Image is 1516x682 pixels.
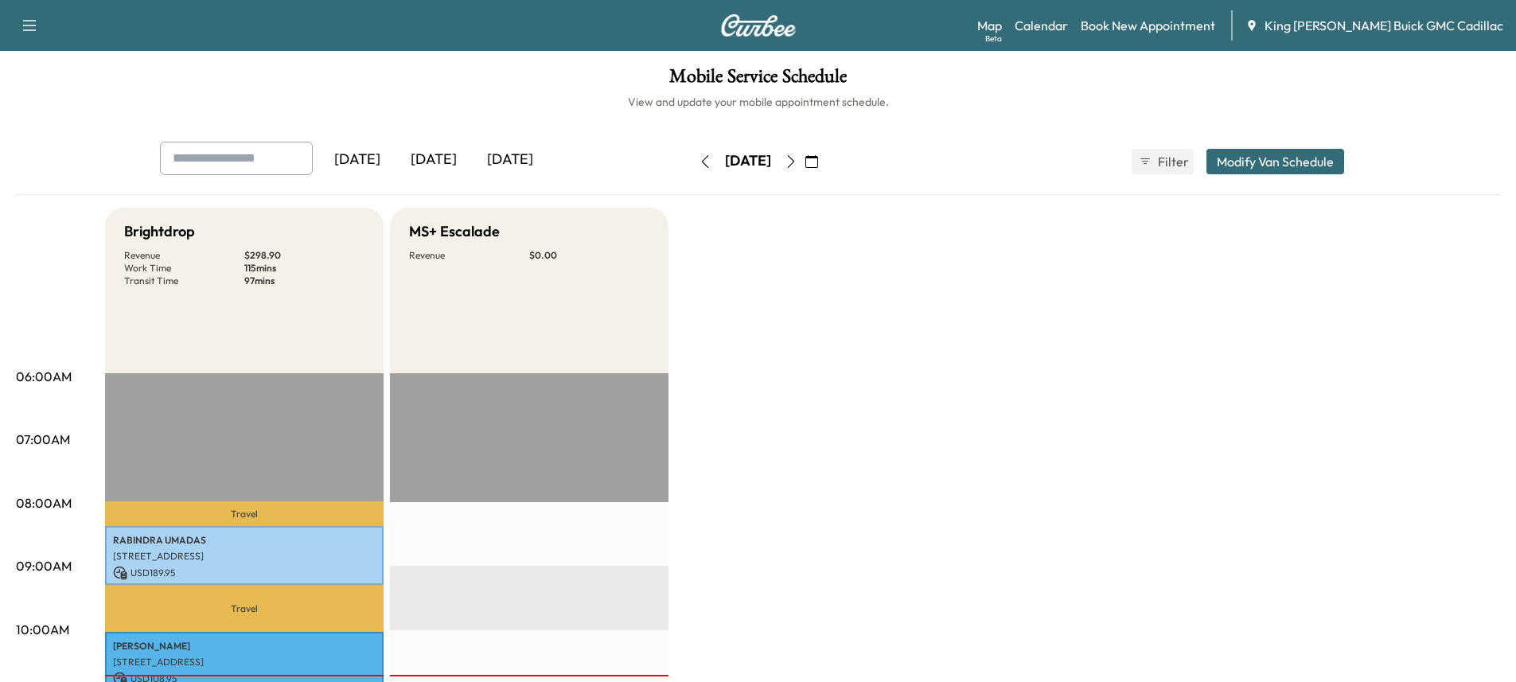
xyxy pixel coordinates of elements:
[1081,16,1215,35] a: Book New Appointment
[124,275,244,287] p: Transit Time
[244,275,364,287] p: 97 mins
[124,249,244,262] p: Revenue
[409,220,500,243] h5: MS+ Escalade
[16,620,69,639] p: 10:00AM
[529,249,649,262] p: $ 0.00
[396,142,472,178] div: [DATE]
[113,534,376,547] p: RABINDRA UMADAS
[409,249,529,262] p: Revenue
[16,367,72,386] p: 06:00AM
[977,16,1002,35] a: MapBeta
[105,585,384,632] p: Travel
[113,583,376,596] p: 8:23 am - 9:18 am
[1132,149,1194,174] button: Filter
[124,220,195,243] h5: Brightdrop
[1158,152,1187,171] span: Filter
[16,67,1500,94] h1: Mobile Service Schedule
[472,142,548,178] div: [DATE]
[113,656,376,668] p: [STREET_ADDRESS]
[244,249,364,262] p: $ 298.90
[16,493,72,512] p: 08:00AM
[319,142,396,178] div: [DATE]
[113,640,376,653] p: [PERSON_NAME]
[985,33,1002,45] div: Beta
[244,262,364,275] p: 115 mins
[1206,149,1344,174] button: Modify Van Schedule
[16,556,72,575] p: 09:00AM
[16,94,1500,110] h6: View and update your mobile appointment schedule.
[725,151,771,171] div: [DATE]
[113,566,376,580] p: USD 189.95
[720,14,797,37] img: Curbee Logo
[16,430,70,449] p: 07:00AM
[1015,16,1068,35] a: Calendar
[124,262,244,275] p: Work Time
[1265,16,1503,35] span: King [PERSON_NAME] Buick GMC Cadillac
[113,550,376,563] p: [STREET_ADDRESS]
[105,501,384,526] p: Travel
